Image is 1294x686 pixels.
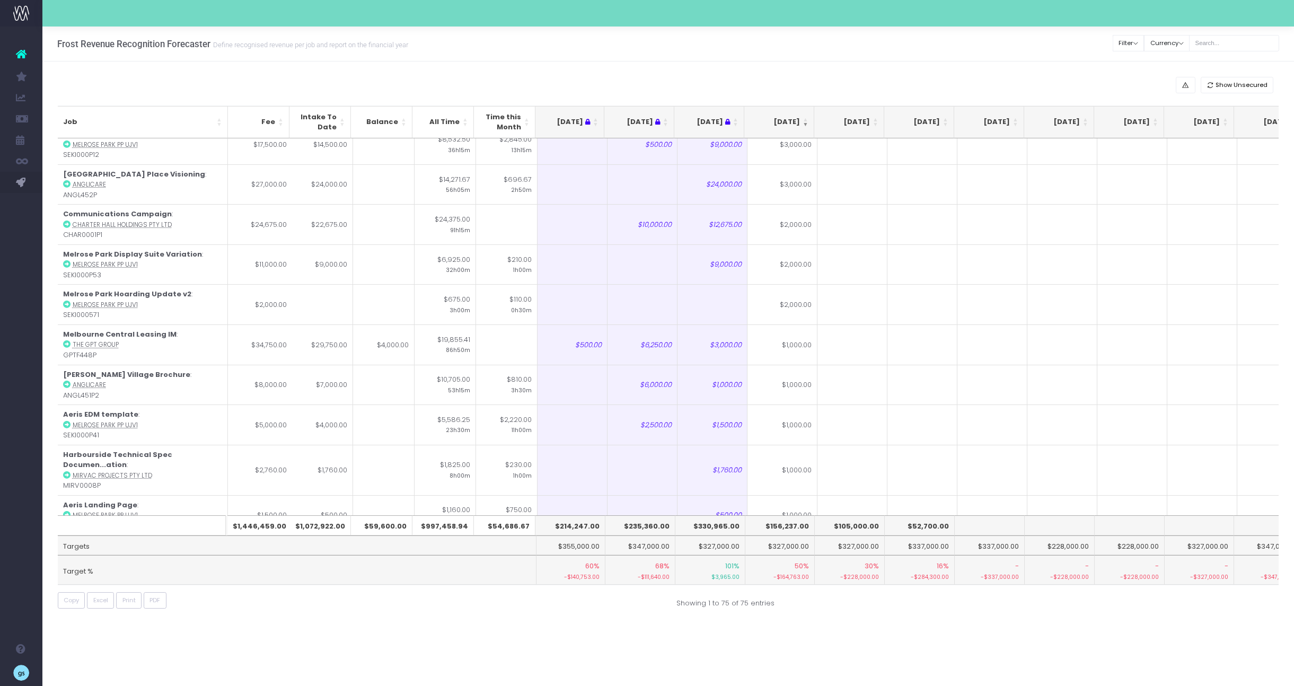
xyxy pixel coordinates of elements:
abbr: Melrose Park PP UJV1 [73,511,138,520]
strong: Communications Campaign [63,209,172,219]
input: Search... [1189,35,1279,51]
small: -$337,000.00 [960,571,1019,582]
small: 3h30m [511,385,532,394]
td: $500.00 [538,324,608,365]
td: $1,000.00 [747,365,817,405]
span: 16% [937,561,949,571]
small: 1h00m [513,470,532,480]
td: $337,000.00 [885,535,955,556]
small: 8h00m [450,470,470,480]
th: Sep 25: activate to sort column ascending [814,106,884,138]
button: Show Unsecured [1201,77,1274,93]
strong: [GEOGRAPHIC_DATA] Place Visioning [63,169,205,179]
td: $10,000.00 [608,204,677,244]
small: -$228,000.00 [1100,571,1159,582]
td: $1,000.00 [747,495,817,535]
td: $500.00 [608,124,677,164]
td: $327,000.00 [675,535,745,556]
span: 101% [725,561,740,571]
span: 68% [655,561,670,571]
td: $675.00 [415,284,476,324]
abbr: Melrose Park PP UJV1 [73,260,138,269]
td: $24,675.00 [228,204,293,244]
td: : SEKI000P41 [58,404,228,445]
th: Aug 25: activate to sort column ascending [744,106,814,138]
td: $4,000.00 [292,404,353,445]
td: $1,500.00 [228,495,293,535]
td: $12,675.00 [677,204,747,244]
button: Currency [1144,35,1190,51]
th: Nov 25: activate to sort column ascending [954,106,1024,138]
td: $2,845.00 [476,124,538,164]
td: $2,000.00 [747,204,817,244]
td: Targets [58,535,536,556]
td: $327,000.00 [815,535,885,556]
abbr: Anglicare [73,381,106,389]
td: $29,750.00 [292,324,353,365]
td: : MIRV0008P [58,445,228,495]
strong: [PERSON_NAME] Village Brochure [63,370,190,380]
td: $5,586.25 [415,404,476,445]
span: Copy [64,596,79,605]
img: images/default_profile_image.png [13,665,29,681]
span: - [1155,561,1159,571]
small: 56h05m [446,184,470,194]
small: -$111,640.00 [611,571,670,582]
td: : GPTF448P [58,324,228,365]
small: 11h00m [512,425,532,434]
td: $337,000.00 [955,535,1025,556]
td: $11,000.00 [228,244,293,285]
td: $230.00 [476,445,538,495]
th: $54,686.67 [474,515,535,535]
small: -$327,000.00 [1170,571,1229,582]
th: $1,446,459.00 [228,515,293,535]
td: $17,500.00 [228,124,293,164]
span: Show Unsecured [1216,81,1267,90]
td: Target % [58,555,536,585]
td: $27,000.00 [228,164,293,205]
th: $214,247.00 [535,515,605,535]
td: $6,925.00 [415,244,476,285]
td: $8,000.00 [228,365,293,405]
td: $24,000.00 [292,164,353,205]
td: $810.00 [476,365,538,405]
td: $1,760.00 [292,445,353,495]
th: $59,600.00 [351,515,412,535]
th: May 25 : activate to sort column ascending [534,106,604,138]
td: $750.00 [476,495,538,535]
td: $1,825.00 [415,445,476,495]
th: Dec 25: activate to sort column ascending [1024,106,1094,138]
th: $1,072,922.00 [289,515,351,535]
span: PDF [149,596,160,605]
th: Intake To Date: activate to sort column ascending [289,106,351,138]
button: Copy [58,592,85,609]
td: $2,500.00 [608,404,677,445]
td: $500.00 [292,495,353,535]
td: $1,160.00 [415,495,476,535]
strong: Melrose Park Hoarding Update v2 [63,289,191,299]
small: 86h50m [446,345,470,354]
small: 32h00m [446,265,470,274]
th: Balance: activate to sort column ascending [351,106,412,138]
td: $9,000.00 [292,244,353,285]
strong: Aeris EDM template [63,409,138,419]
small: $3,965.00 [681,571,740,582]
td: : SEKI000P53 [58,244,228,285]
th: $330,965.00 [675,515,745,535]
td: $1,760.00 [677,445,747,495]
strong: Melbourne Central Leasing IM [63,329,177,339]
h3: Frost Revenue Recognition Forecaster [57,39,408,49]
td: $14,271.67 [415,164,476,205]
td: $3,000.00 [747,164,817,205]
button: Filter [1113,35,1145,51]
small: -$140,753.00 [541,571,600,582]
td: $19,855.41 [415,324,476,365]
small: 0h30m [511,305,532,314]
td: $1,000.00 [747,445,817,495]
td: $22,675.00 [292,204,353,244]
td: $500.00 [677,495,747,535]
td: $347,000.00 [605,535,675,556]
small: 23h30m [446,425,470,434]
abbr: Melrose Park PP UJV1 [73,421,138,429]
td: $24,375.00 [415,204,476,244]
